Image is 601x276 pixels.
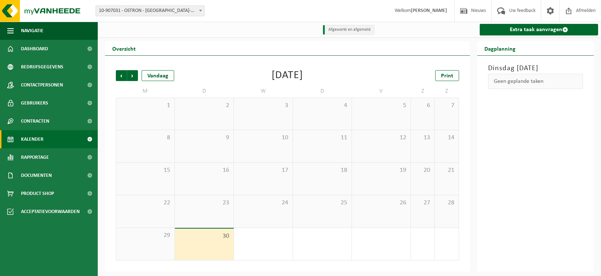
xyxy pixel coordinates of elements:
td: M [116,85,175,98]
li: Afgewerkt en afgemeld [323,25,374,35]
span: Contracten [21,112,49,130]
span: Volgende [127,70,138,81]
a: Print [435,70,459,81]
td: Z [411,85,435,98]
span: Rapportage [21,148,49,166]
td: Z [435,85,459,98]
span: 10 [238,134,289,142]
h3: Dinsdag [DATE] [488,63,583,74]
span: Contactpersonen [21,76,63,94]
span: 12 [356,134,407,142]
span: 10-907031 - OSTRON - SINT-DENIJS-WESTREM [96,6,204,16]
span: Product Shop [21,184,54,203]
a: Extra taak aanvragen [480,24,598,35]
span: 2 [178,102,230,110]
span: Documenten [21,166,52,184]
span: Acceptatievoorwaarden [21,203,80,221]
span: 8 [120,134,171,142]
td: V [352,85,411,98]
span: Dashboard [21,40,48,58]
div: Geen geplande taken [488,74,583,89]
span: 27 [415,199,431,207]
span: 25 [297,199,348,207]
span: 6 [415,102,431,110]
span: 13 [415,134,431,142]
span: 18 [297,166,348,174]
h2: Dagplanning [477,41,523,55]
span: Navigatie [21,22,43,40]
span: 30 [178,232,230,240]
span: 22 [120,199,171,207]
td: W [234,85,293,98]
span: 7 [438,102,455,110]
span: 9 [178,134,230,142]
span: Print [441,73,453,79]
span: 24 [238,199,289,207]
span: 29 [120,232,171,239]
iframe: chat widget [4,260,121,276]
span: 17 [238,166,289,174]
span: 3 [238,102,289,110]
span: 14 [438,134,455,142]
span: Vorige [116,70,127,81]
span: 11 [297,134,348,142]
h2: Overzicht [105,41,143,55]
strong: [PERSON_NAME] [411,8,447,13]
div: Vandaag [142,70,174,81]
span: 15 [120,166,171,174]
span: 19 [356,166,407,174]
span: 26 [356,199,407,207]
span: Gebruikers [21,94,48,112]
span: 23 [178,199,230,207]
span: 21 [438,166,455,174]
td: D [293,85,352,98]
span: Bedrijfsgegevens [21,58,63,76]
span: 16 [178,166,230,174]
span: 10-907031 - OSTRON - SINT-DENIJS-WESTREM [96,5,205,16]
div: [DATE] [272,70,303,81]
span: 20 [415,166,431,174]
span: 5 [356,102,407,110]
span: 1 [120,102,171,110]
span: Kalender [21,130,43,148]
span: 28 [438,199,455,207]
span: 4 [297,102,348,110]
td: D [175,85,234,98]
